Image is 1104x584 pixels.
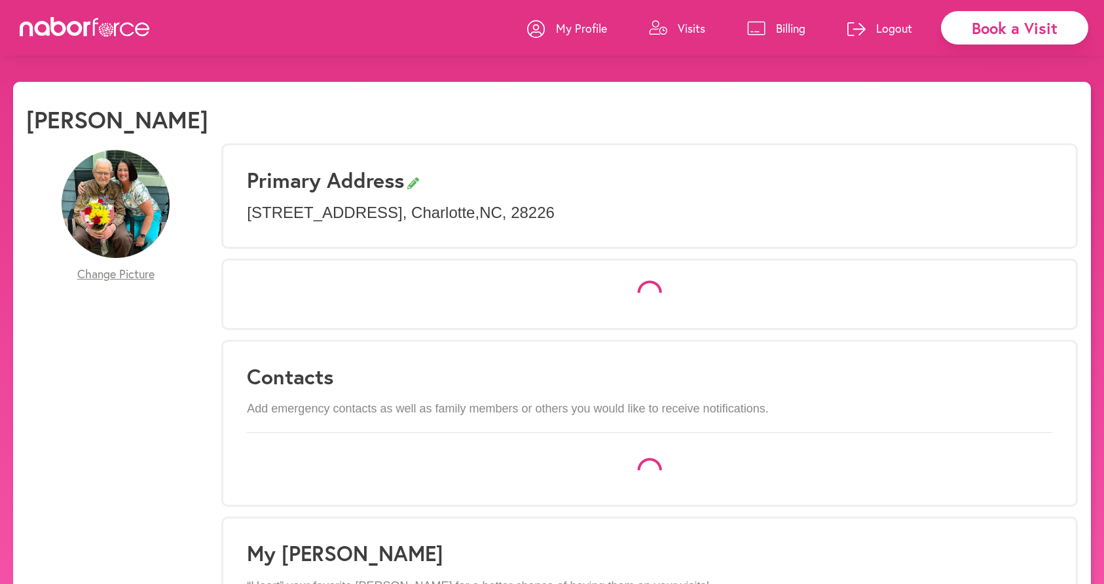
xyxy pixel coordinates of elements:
p: [STREET_ADDRESS] , Charlotte , NC , 28226 [247,204,1052,223]
a: Billing [747,9,805,48]
p: Billing [776,20,805,36]
img: rP9bffxRly3zbZVKXT52 [62,150,170,258]
span: Change Picture [77,267,155,282]
h1: My [PERSON_NAME] [247,541,1052,566]
h1: [PERSON_NAME] [26,105,208,134]
p: My Profile [556,20,607,36]
p: Add emergency contacts as well as family members or others you would like to receive notifications. [247,402,1052,416]
a: Logout [847,9,912,48]
h3: Contacts [247,364,1052,389]
p: Logout [876,20,912,36]
p: Visits [678,20,705,36]
h3: Primary Address [247,168,1052,192]
a: Visits [649,9,705,48]
div: Book a Visit [941,11,1088,45]
a: My Profile [527,9,607,48]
